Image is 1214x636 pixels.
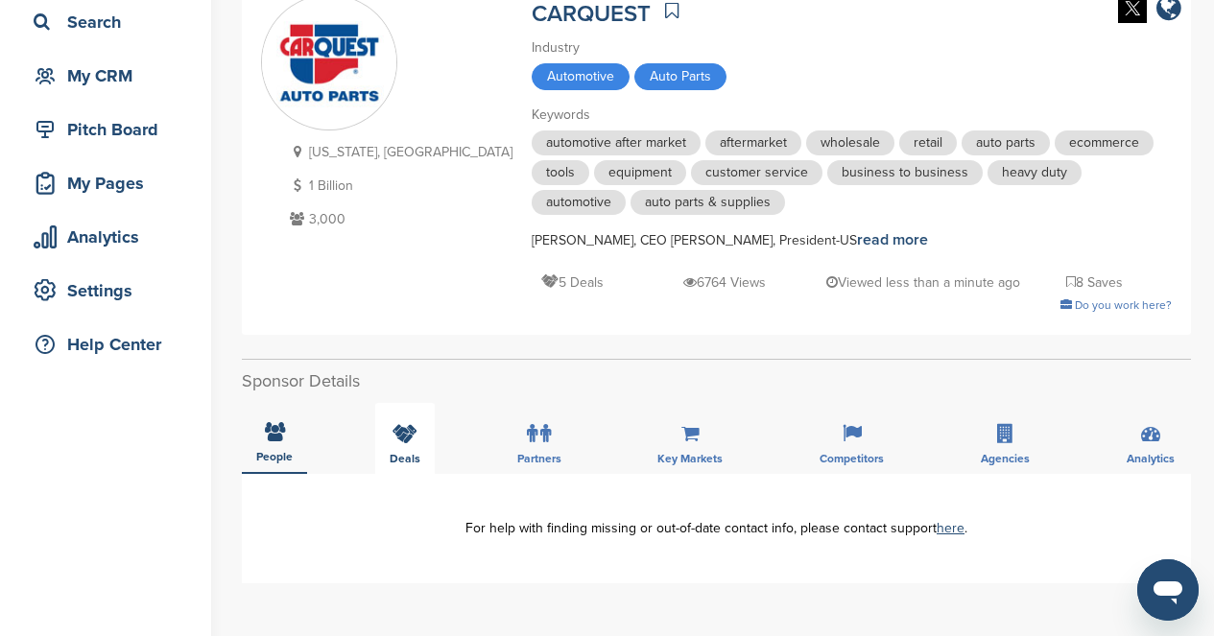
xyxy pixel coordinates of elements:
a: Pitch Board [19,107,192,152]
span: retail [899,130,957,155]
a: Analytics [19,215,192,259]
p: 5 Deals [541,271,604,294]
span: Partners [517,453,561,464]
a: My Pages [19,161,192,205]
div: Pitch Board [29,112,192,147]
span: Key Markets [657,453,723,464]
span: automotive [532,190,626,215]
span: heavy duty [988,160,1082,185]
span: wholesale [806,130,894,155]
p: [US_STATE], [GEOGRAPHIC_DATA] [285,140,512,164]
div: Keywords [532,105,1172,126]
div: For help with finding missing or out-of-date contact info, please contact support . [271,522,1162,535]
div: My Pages [29,166,192,200]
iframe: Button to launch messaging window [1137,559,1199,621]
p: Viewed less than a minute ago [826,271,1020,294]
span: People [256,451,293,462]
div: [PERSON_NAME], CEO [PERSON_NAME], President-US [532,229,1172,251]
span: Do you work here? [1075,298,1172,312]
h2: Sponsor Details [242,368,1191,394]
span: equipment [594,160,686,185]
span: ecommerce [1055,130,1154,155]
a: Help Center [19,322,192,366]
img: Sponsorpitch & CARQUEST [262,7,396,119]
div: Settings [29,273,192,308]
span: auto parts [962,130,1050,155]
span: business to business [827,160,983,185]
a: My CRM [19,54,192,98]
span: Competitors [820,453,884,464]
span: automotive after market [532,130,701,155]
p: 3,000 [285,207,512,231]
div: Search [29,5,192,39]
span: Agencies [981,453,1030,464]
span: customer service [691,160,822,185]
p: 1 Billion [285,174,512,198]
a: here [937,520,964,536]
span: Deals [390,453,420,464]
div: Help Center [29,327,192,362]
span: Analytics [1127,453,1175,464]
div: Analytics [29,220,192,254]
span: Auto Parts [634,63,726,90]
a: Settings [19,269,192,313]
div: Industry [532,37,1172,59]
a: read more [857,230,928,249]
div: My CRM [29,59,192,93]
span: tools [532,160,589,185]
a: Do you work here? [1060,298,1172,312]
span: auto parts & supplies [631,190,785,215]
p: 6764 Views [683,271,766,294]
span: aftermarket [705,130,801,155]
span: Automotive [532,63,630,90]
p: 8 Saves [1066,271,1123,294]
